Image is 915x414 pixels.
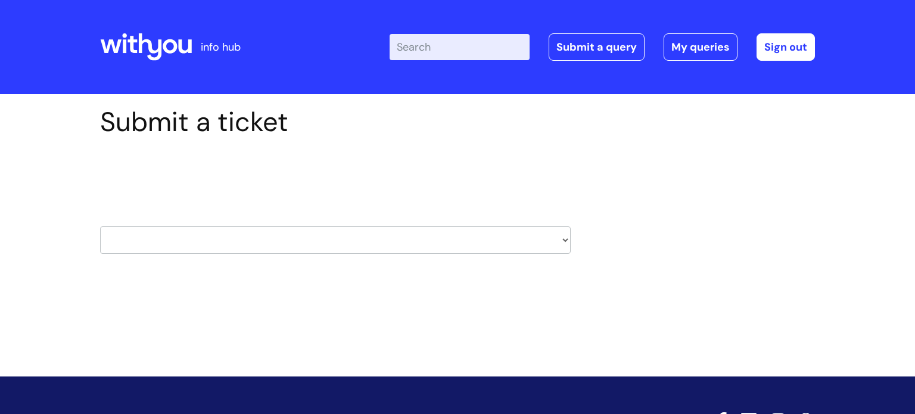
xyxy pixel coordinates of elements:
h2: Select issue type [100,166,571,188]
div: | - [390,33,815,61]
input: Search [390,34,530,60]
a: My queries [664,33,737,61]
p: info hub [201,38,241,57]
a: Sign out [757,33,815,61]
h1: Submit a ticket [100,106,571,138]
a: Submit a query [549,33,645,61]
